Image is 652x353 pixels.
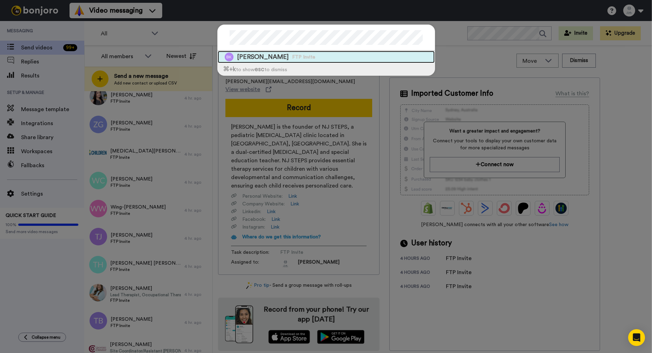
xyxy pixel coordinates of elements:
span: ⌘ +k [223,66,236,72]
a: Image of Bailey Koshatka[PERSON_NAME]FTP Invite [218,51,435,63]
div: Open Intercom Messenger [628,329,645,346]
div: to show to dismiss [218,63,435,75]
span: [PERSON_NAME] [237,53,289,61]
span: esc [255,66,264,72]
img: Image of Bailey Koshatka [225,53,233,61]
span: FTP Invite [292,54,315,61]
